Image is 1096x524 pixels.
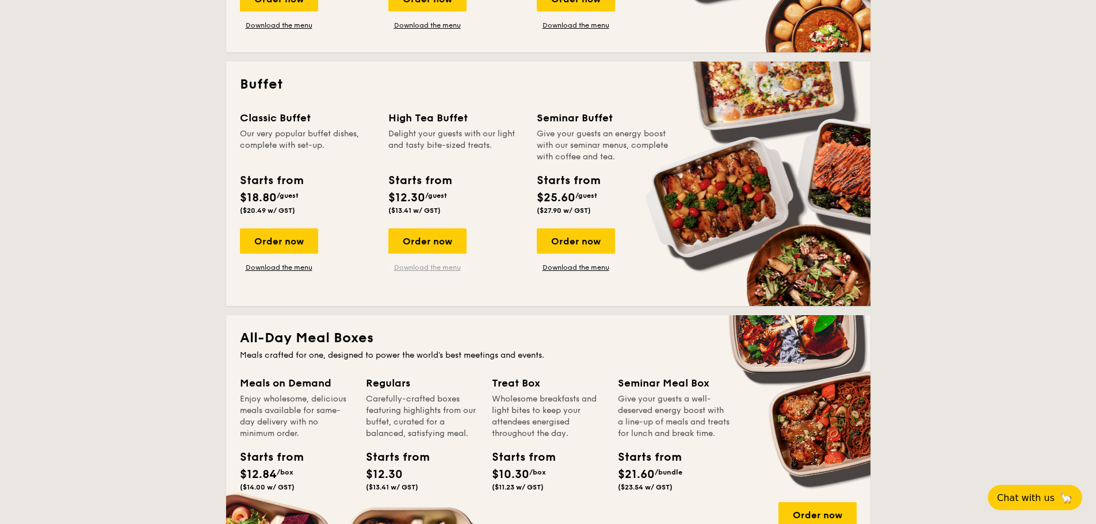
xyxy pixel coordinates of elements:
[618,468,655,481] span: $21.60
[240,110,375,126] div: Classic Buffet
[537,263,615,272] a: Download the menu
[537,172,599,189] div: Starts from
[240,191,277,205] span: $18.80
[240,329,857,347] h2: All-Day Meal Boxes
[529,468,546,476] span: /box
[240,393,352,439] div: Enjoy wholesome, delicious meals available for same-day delivery with no minimum order.
[618,393,730,439] div: Give your guests a well-deserved energy boost with a line-up of meals and treats for lunch and br...
[537,128,671,163] div: Give your guests an energy boost with our seminar menus, complete with coffee and tea.
[388,228,467,254] div: Order now
[425,192,447,200] span: /guest
[240,206,295,215] span: ($20.49 w/ GST)
[388,206,441,215] span: ($13.41 w/ GST)
[492,375,604,391] div: Treat Box
[366,393,478,439] div: Carefully-crafted boxes featuring highlights from our buffet, curated for a balanced, satisfying ...
[997,492,1055,503] span: Chat with us
[240,21,318,30] a: Download the menu
[537,110,671,126] div: Seminar Buffet
[388,191,425,205] span: $12.30
[240,263,318,272] a: Download the menu
[240,375,352,391] div: Meals on Demand
[988,485,1082,510] button: Chat with us🦙
[277,468,293,476] span: /box
[366,468,403,481] span: $12.30
[388,263,467,272] a: Download the menu
[240,449,292,466] div: Starts from
[240,172,303,189] div: Starts from
[537,228,615,254] div: Order now
[618,375,730,391] div: Seminar Meal Box
[277,192,299,200] span: /guest
[537,191,575,205] span: $25.60
[1059,491,1073,504] span: 🦙
[366,449,418,466] div: Starts from
[618,449,670,466] div: Starts from
[492,393,604,439] div: Wholesome breakfasts and light bites to keep your attendees energised throughout the day.
[492,483,544,491] span: ($11.23 w/ GST)
[537,206,591,215] span: ($27.90 w/ GST)
[388,21,467,30] a: Download the menu
[366,483,418,491] span: ($13.41 w/ GST)
[388,128,523,163] div: Delight your guests with our light and tasty bite-sized treats.
[388,110,523,126] div: High Tea Buffet
[240,128,375,163] div: Our very popular buffet dishes, complete with set-up.
[240,75,857,94] h2: Buffet
[537,21,615,30] a: Download the menu
[240,228,318,254] div: Order now
[492,449,544,466] div: Starts from
[366,375,478,391] div: Regulars
[618,483,673,491] span: ($23.54 w/ GST)
[388,172,451,189] div: Starts from
[655,468,682,476] span: /bundle
[240,350,857,361] div: Meals crafted for one, designed to power the world's best meetings and events.
[240,483,295,491] span: ($14.00 w/ GST)
[575,192,597,200] span: /guest
[492,468,529,481] span: $10.30
[240,468,277,481] span: $12.84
